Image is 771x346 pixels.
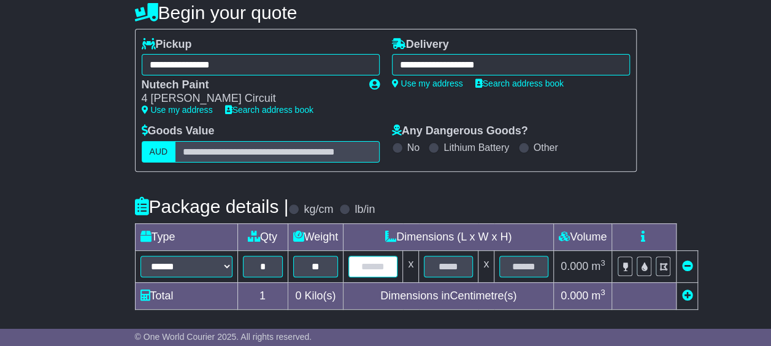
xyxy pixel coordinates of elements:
a: Use my address [142,105,213,115]
td: Type [135,223,237,250]
label: lb/in [355,203,375,217]
label: Goods Value [142,125,215,138]
div: Nutech Paint [142,79,357,92]
span: © One World Courier 2025. All rights reserved. [135,332,312,342]
td: Kilo(s) [288,282,343,309]
sup: 3 [600,288,605,297]
div: 4 [PERSON_NAME] Circuit [142,92,357,106]
a: Add new item [681,290,692,302]
a: Use my address [392,79,463,88]
a: Remove this item [681,260,692,272]
span: 0 [295,290,301,302]
label: Lithium Battery [443,142,509,153]
td: Volume [554,223,612,250]
td: x [403,250,419,282]
a: Search address book [475,79,564,88]
h4: Package details | [135,196,289,217]
td: Dimensions in Centimetre(s) [343,282,554,309]
td: Weight [288,223,343,250]
td: Qty [237,223,288,250]
sup: 3 [600,258,605,267]
td: 1 [237,282,288,309]
span: 0.000 [561,260,588,272]
span: 0.000 [561,290,588,302]
a: Search address book [225,105,313,115]
td: x [478,250,494,282]
h4: Begin your quote [135,2,637,23]
label: AUD [142,141,176,163]
span: m [591,260,605,272]
span: m [591,290,605,302]
label: No [407,142,420,153]
label: Other [534,142,558,153]
td: Total [135,282,237,309]
label: Delivery [392,38,449,52]
label: Pickup [142,38,192,52]
td: Dimensions (L x W x H) [343,223,554,250]
label: kg/cm [304,203,333,217]
label: Any Dangerous Goods? [392,125,528,138]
